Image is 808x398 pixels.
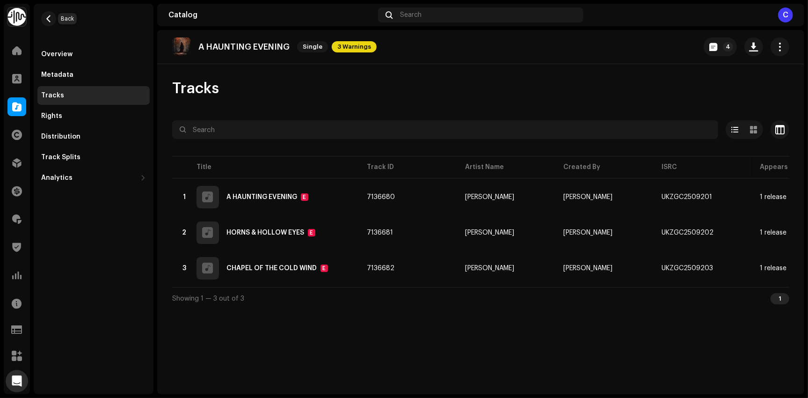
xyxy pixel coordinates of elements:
div: HORNS & HOLLOW EYES [226,229,304,236]
div: [PERSON_NAME] [465,194,514,200]
img: 972958e3-2a4f-4c4e-a938-a2538a84625d [172,37,191,56]
div: Track Splits [41,154,80,161]
div: 1 [771,293,789,304]
span: Tracks [172,79,219,98]
div: Overview [41,51,73,58]
div: Rights [41,112,62,120]
div: Open Intercom Messenger [6,370,28,392]
span: Search [400,11,422,19]
input: Search [172,120,718,139]
div: Tracks [41,92,64,99]
div: [PERSON_NAME] [465,229,514,236]
span: Beamon [465,265,548,272]
div: Distribution [41,133,80,140]
div: E [308,229,315,236]
span: 7136681 [367,229,393,236]
re-m-nav-item: Rights [37,107,150,125]
span: Beamon [563,229,612,236]
div: UKZGC2509202 [662,229,713,236]
img: 0f74c21f-6d1c-4dbc-9196-dbddad53419e [7,7,26,26]
p: A HAUNTING EVENING [198,42,290,52]
span: Beamon [465,229,548,236]
div: 1 release [760,194,786,200]
button: 4 [704,37,737,56]
div: Catalog [168,11,374,19]
div: A HAUNTING EVENING [226,194,297,200]
div: Analytics [41,174,73,182]
div: 1 release [760,265,786,272]
re-m-nav-item: Distribution [37,127,150,146]
p-badge: 4 [723,42,733,52]
div: Metadata [41,71,73,79]
div: 1 release [760,229,786,236]
span: 3 Warnings [332,41,377,52]
div: C [778,7,793,22]
re-m-nav-item: Overview [37,45,150,64]
re-m-nav-item: Metadata [37,66,150,84]
div: [PERSON_NAME] [465,265,514,272]
span: 7136680 [367,194,395,200]
re-m-nav-item: Tracks [37,86,150,105]
span: Beamon [563,265,612,272]
span: Beamon [563,194,612,200]
span: Showing 1 — 3 out of 3 [172,295,244,302]
div: CHAPEL OF THE COLD WIND [226,265,317,272]
span: 7136682 [367,265,394,272]
div: UKZGC2509203 [662,265,713,272]
re-m-nav-item: Track Splits [37,148,150,167]
div: E [320,265,328,272]
span: Single [297,41,328,52]
div: E [301,193,308,201]
div: UKZGC2509201 [662,194,712,200]
span: Beamon [465,194,548,200]
re-m-nav-dropdown: Analytics [37,169,150,187]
